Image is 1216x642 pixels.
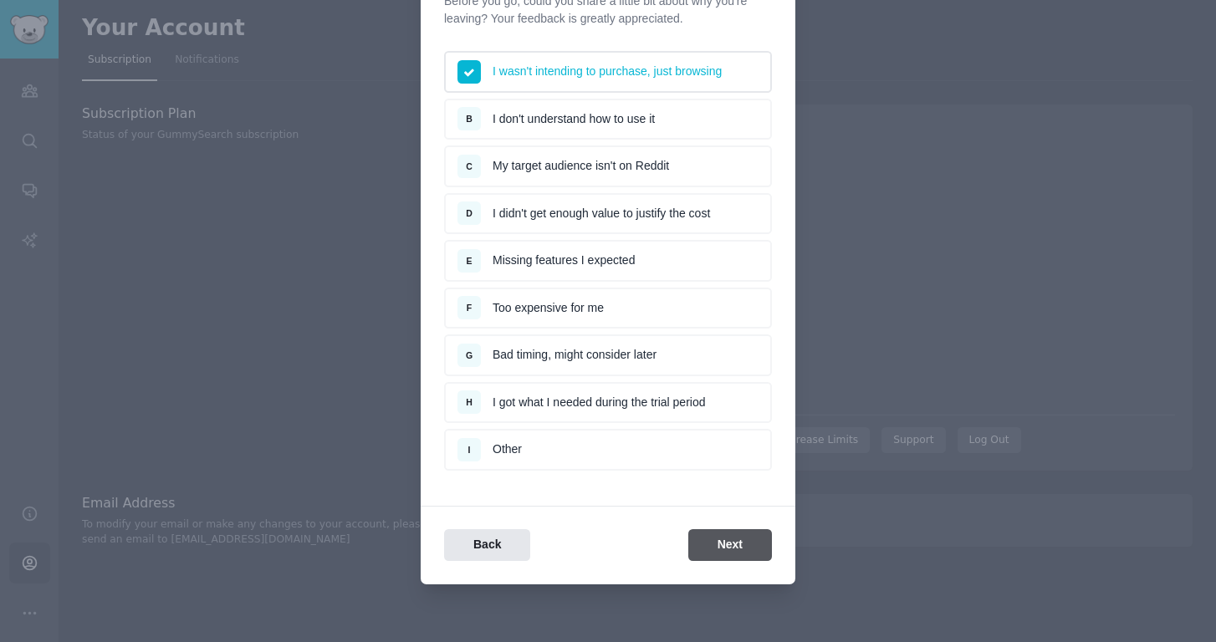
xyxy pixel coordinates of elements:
[444,529,530,562] button: Back
[466,208,473,218] span: D
[466,350,473,360] span: G
[466,114,473,124] span: B
[468,445,471,455] span: I
[688,529,772,562] button: Next
[467,303,472,313] span: F
[466,161,473,171] span: C
[466,397,473,407] span: H
[466,256,472,266] span: E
